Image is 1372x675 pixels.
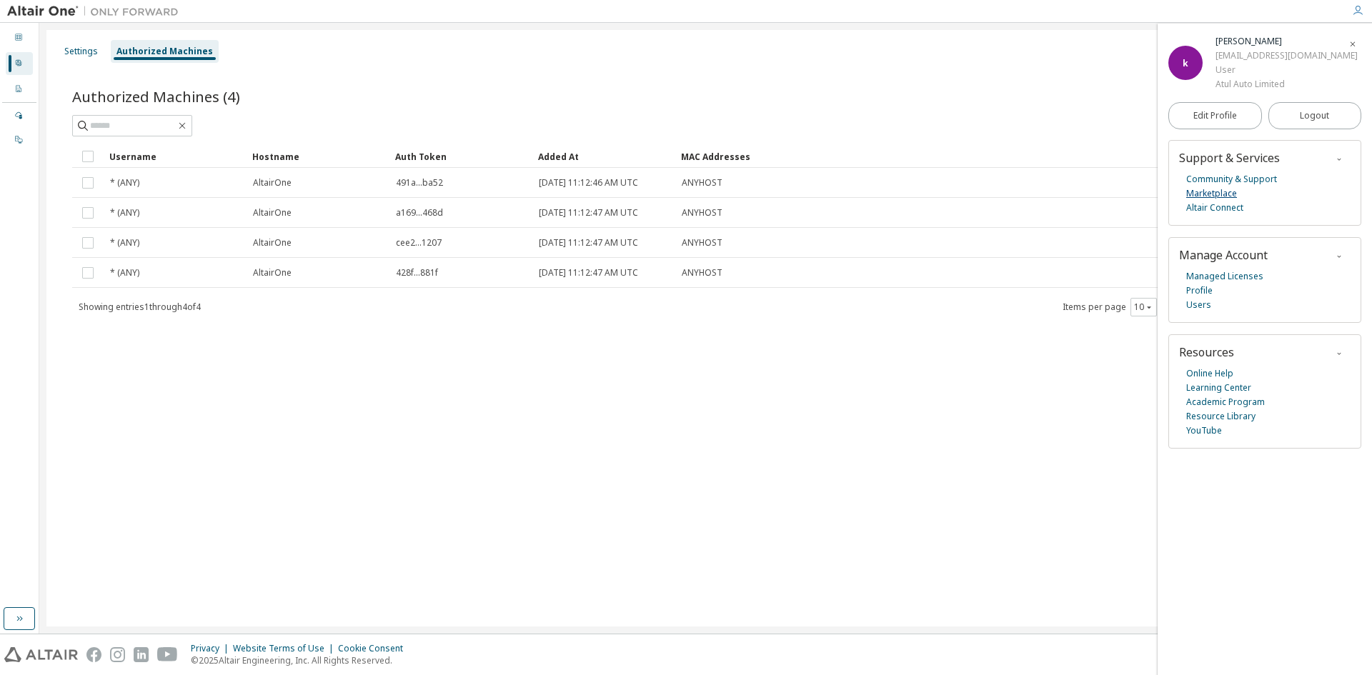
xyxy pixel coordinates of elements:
[157,647,178,662] img: youtube.svg
[1179,247,1268,263] span: Manage Account
[1193,110,1237,121] span: Edit Profile
[539,207,638,219] span: [DATE] 11:12:47 AM UTC
[110,647,125,662] img: instagram.svg
[395,145,527,168] div: Auth Token
[191,654,412,666] p: © 2025 Altair Engineering, Inc. All Rights Reserved.
[110,267,139,279] span: * (ANY)
[79,301,201,313] span: Showing entries 1 through 4 of 4
[1186,424,1222,438] a: YouTube
[253,207,292,219] span: AltairOne
[539,237,638,249] span: [DATE] 11:12:47 AM UTC
[1186,395,1265,409] a: Academic Program
[64,46,98,57] div: Settings
[396,267,438,279] span: 428f...881f
[6,78,33,101] div: Company Profile
[6,52,33,75] div: User Profile
[109,145,241,168] div: Username
[681,145,1189,168] div: MAC Addresses
[7,4,186,19] img: Altair One
[253,267,292,279] span: AltairOne
[682,177,722,189] span: ANYHOST
[1186,409,1256,424] a: Resource Library
[6,129,33,151] div: On Prem
[6,104,33,127] div: Managed
[1168,102,1262,129] a: Edit Profile
[1063,298,1157,316] span: Items per page
[1186,366,1233,381] a: Online Help
[233,643,338,654] div: Website Terms of Use
[1183,57,1188,69] span: k
[191,643,233,654] div: Privacy
[252,145,384,168] div: Hostname
[396,207,443,219] span: a169...468d
[539,177,638,189] span: [DATE] 11:12:46 AM UTC
[539,267,638,279] span: [DATE] 11:12:47 AM UTC
[253,237,292,249] span: AltairOne
[1186,172,1277,186] a: Community & Support
[338,643,412,654] div: Cookie Consent
[1300,109,1329,123] span: Logout
[396,177,443,189] span: 491a...ba52
[682,237,722,249] span: ANYHOST
[1216,34,1358,49] div: kaustubh parmaj
[1179,344,1234,360] span: Resources
[682,267,722,279] span: ANYHOST
[1186,269,1263,284] a: Managed Licenses
[682,207,722,219] span: ANYHOST
[1186,381,1251,395] a: Learning Center
[110,237,139,249] span: * (ANY)
[1186,298,1211,312] a: Users
[6,26,33,49] div: Dashboard
[110,207,139,219] span: * (ANY)
[1216,77,1358,91] div: Atul Auto Limited
[4,647,78,662] img: altair_logo.svg
[72,86,240,106] span: Authorized Machines (4)
[538,145,670,168] div: Added At
[134,647,149,662] img: linkedin.svg
[110,177,139,189] span: * (ANY)
[253,177,292,189] span: AltairOne
[1134,301,1153,313] button: 10
[116,46,213,57] div: Authorized Machines
[1186,284,1213,298] a: Profile
[1179,150,1280,166] span: Support & Services
[1268,102,1362,129] button: Logout
[1216,49,1358,63] div: [EMAIL_ADDRESS][DOMAIN_NAME]
[1216,63,1358,77] div: User
[86,647,101,662] img: facebook.svg
[1186,186,1237,201] a: Marketplace
[396,237,442,249] span: cee2...1207
[1186,201,1243,215] a: Altair Connect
